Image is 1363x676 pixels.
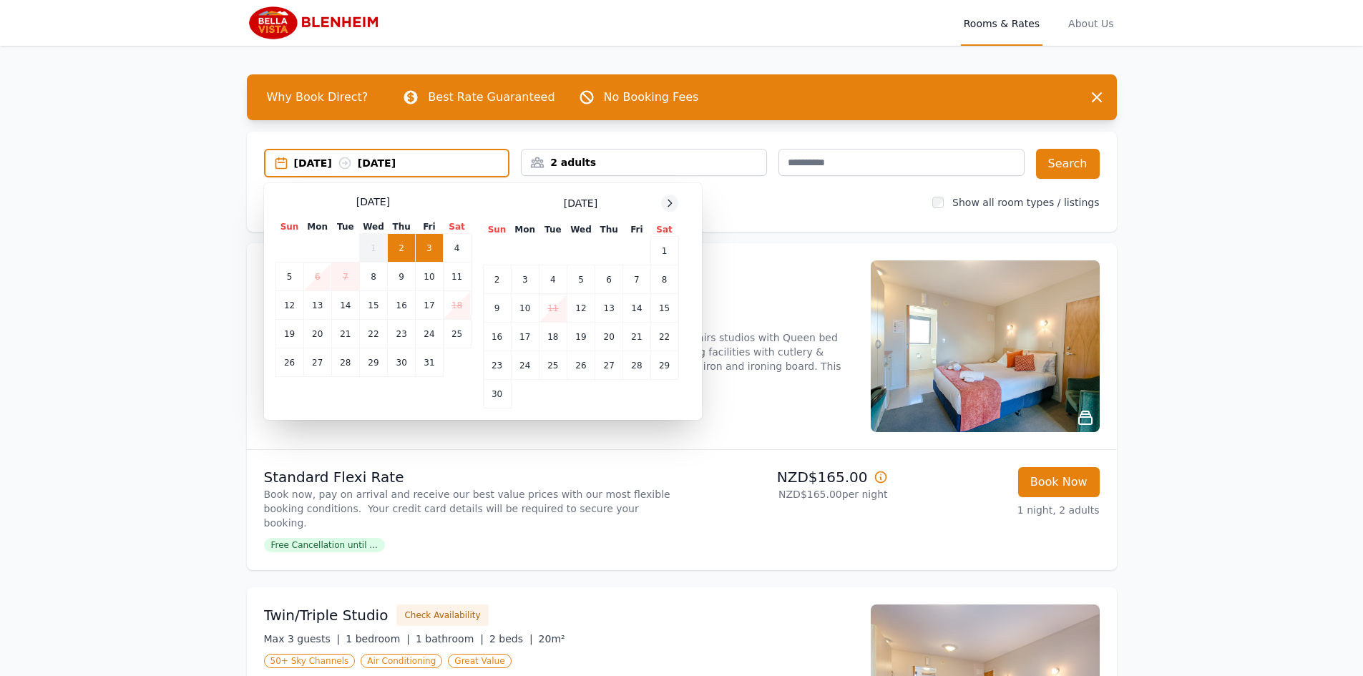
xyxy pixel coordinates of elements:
[604,89,699,106] p: No Booking Fees
[483,223,511,237] th: Sun
[1018,467,1100,497] button: Book Now
[416,633,484,645] span: 1 bathroom |
[623,265,650,294] td: 7
[650,237,678,265] td: 1
[595,323,623,351] td: 20
[952,197,1099,208] label: Show all room types / listings
[247,6,385,40] img: Bella Vista Blenheim
[539,294,567,323] td: 11
[567,323,595,351] td: 19
[416,320,443,348] td: 24
[623,351,650,380] td: 28
[448,654,511,668] span: Great Value
[567,351,595,380] td: 26
[331,263,359,291] td: 7
[388,291,416,320] td: 16
[388,348,416,377] td: 30
[359,234,387,263] td: 1
[539,351,567,380] td: 25
[443,320,471,348] td: 25
[416,220,443,234] th: Fri
[416,291,443,320] td: 17
[416,263,443,291] td: 10
[511,223,539,237] th: Mon
[511,294,539,323] td: 10
[416,234,443,263] td: 3
[428,89,555,106] p: Best Rate Guaranteed
[388,220,416,234] th: Thu
[623,323,650,351] td: 21
[303,291,331,320] td: 13
[564,196,597,210] span: [DATE]
[688,487,888,501] p: NZD$165.00 per night
[483,351,511,380] td: 23
[303,348,331,377] td: 27
[264,633,341,645] span: Max 3 guests |
[388,263,416,291] td: 9
[595,223,623,237] th: Thu
[303,220,331,234] th: Mon
[623,294,650,323] td: 14
[359,263,387,291] td: 8
[331,220,359,234] th: Tue
[595,294,623,323] td: 13
[650,223,678,237] th: Sat
[359,220,387,234] th: Wed
[483,265,511,294] td: 2
[416,348,443,377] td: 31
[264,487,676,530] p: Book now, pay on arrival and receive our best value prices with our most flexible booking conditi...
[275,291,303,320] td: 12
[650,265,678,294] td: 8
[388,234,416,263] td: 2
[1036,149,1100,179] button: Search
[567,265,595,294] td: 5
[511,265,539,294] td: 3
[539,633,565,645] span: 20m²
[359,348,387,377] td: 29
[331,291,359,320] td: 14
[623,223,650,237] th: Fri
[356,195,390,209] span: [DATE]
[275,220,303,234] th: Sun
[359,291,387,320] td: 15
[303,320,331,348] td: 20
[483,323,511,351] td: 16
[264,538,385,552] span: Free Cancellation until ...
[483,294,511,323] td: 9
[539,265,567,294] td: 4
[539,323,567,351] td: 18
[396,604,488,626] button: Check Availability
[539,223,567,237] th: Tue
[567,294,595,323] td: 12
[522,155,766,170] div: 2 adults
[359,320,387,348] td: 22
[264,654,356,668] span: 50+ Sky Channels
[443,220,471,234] th: Sat
[595,351,623,380] td: 27
[511,351,539,380] td: 24
[275,263,303,291] td: 5
[264,467,676,487] p: Standard Flexi Rate
[688,467,888,487] p: NZD$165.00
[275,320,303,348] td: 19
[331,320,359,348] td: 21
[264,605,389,625] h3: Twin/Triple Studio
[511,323,539,351] td: 17
[650,323,678,351] td: 22
[255,83,380,112] span: Why Book Direct?
[443,263,471,291] td: 11
[489,633,533,645] span: 2 beds |
[899,503,1100,517] p: 1 night, 2 adults
[443,291,471,320] td: 18
[650,294,678,323] td: 15
[388,320,416,348] td: 23
[294,156,509,170] div: [DATE] [DATE]
[595,265,623,294] td: 6
[567,223,595,237] th: Wed
[361,654,442,668] span: Air Conditioning
[275,348,303,377] td: 26
[650,351,678,380] td: 29
[303,263,331,291] td: 6
[443,234,471,263] td: 4
[483,380,511,408] td: 30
